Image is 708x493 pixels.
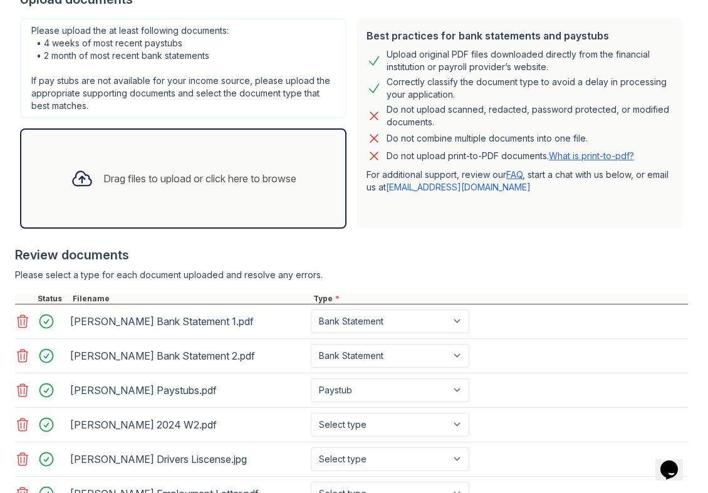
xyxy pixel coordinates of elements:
[20,18,346,118] div: Please upload the at least following documents: • 4 weeks of most recent paystubs • 2 month of mo...
[387,103,673,128] div: Do not upload scanned, redacted, password protected, or modified documents.
[387,150,634,162] p: Do not upload print-to-PDF documents.
[70,415,306,435] div: [PERSON_NAME] 2024 W2.pdf
[35,294,70,304] div: Status
[387,48,673,73] div: Upload original PDF files downloaded directly from the financial institution or payroll provider’...
[387,131,588,146] div: Do not combine multiple documents into one file.
[655,443,695,480] iframe: chat widget
[70,311,306,331] div: [PERSON_NAME] Bank Statement 1.pdf
[70,380,306,400] div: [PERSON_NAME] Paystubs.pdf
[387,76,673,101] div: Correctly classify the document type to avoid a delay in processing your application.
[506,169,523,180] a: FAQ
[70,449,306,469] div: [PERSON_NAME] Drivers Liscense.jpg
[103,171,296,186] div: Drag files to upload or click here to browse
[15,246,688,264] div: Review documents
[70,294,311,304] div: Filename
[311,294,688,304] div: Type
[367,169,673,194] p: For additional support, review our , start a chat with us below, or email us at
[367,28,673,43] div: Best practices for bank statements and paystubs
[70,346,306,366] div: [PERSON_NAME] Bank Statement 2.pdf
[549,150,634,161] a: What is print-to-pdf?
[386,182,531,192] a: [EMAIL_ADDRESS][DOMAIN_NAME]
[15,269,688,281] div: Please select a type for each document uploaded and resolve any errors.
